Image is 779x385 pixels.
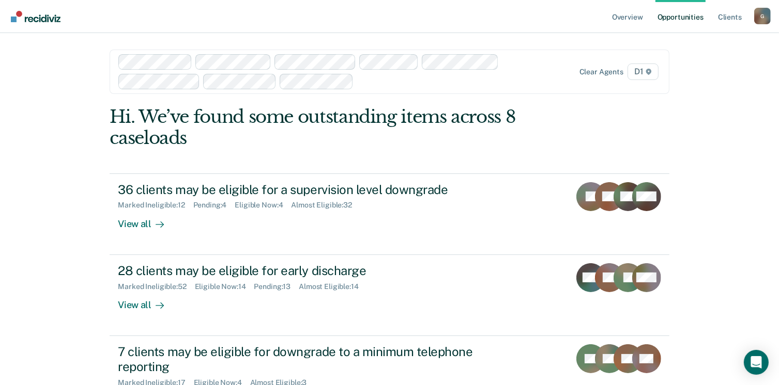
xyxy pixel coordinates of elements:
[118,263,481,278] div: 28 clients may be eligible for early discharge
[193,201,235,210] div: Pending : 4
[110,173,669,255] a: 36 clients may be eligible for a supervision level downgradeMarked Ineligible:12Pending:4Eligible...
[235,201,291,210] div: Eligible Now : 4
[110,255,669,336] a: 28 clients may be eligible for early dischargeMarked Ineligible:52Eligible Now:14Pending:13Almost...
[118,182,481,197] div: 36 clients may be eligible for a supervision level downgrade
[291,201,360,210] div: Almost Eligible : 32
[754,8,771,24] button: Profile dropdown button
[628,63,659,80] span: D1
[299,282,367,291] div: Almost Eligible : 14
[744,350,769,375] div: Open Intercom Messenger
[118,210,176,230] div: View all
[579,68,623,76] div: Clear agents
[195,282,254,291] div: Eligible Now : 14
[118,201,193,210] div: Marked Ineligible : 12
[754,8,771,24] div: G
[118,344,481,374] div: 7 clients may be eligible for downgrade to a minimum telephone reporting
[11,11,60,22] img: Recidiviz
[110,106,557,149] div: Hi. We’ve found some outstanding items across 8 caseloads
[118,291,176,311] div: View all
[118,282,194,291] div: Marked Ineligible : 52
[254,282,299,291] div: Pending : 13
